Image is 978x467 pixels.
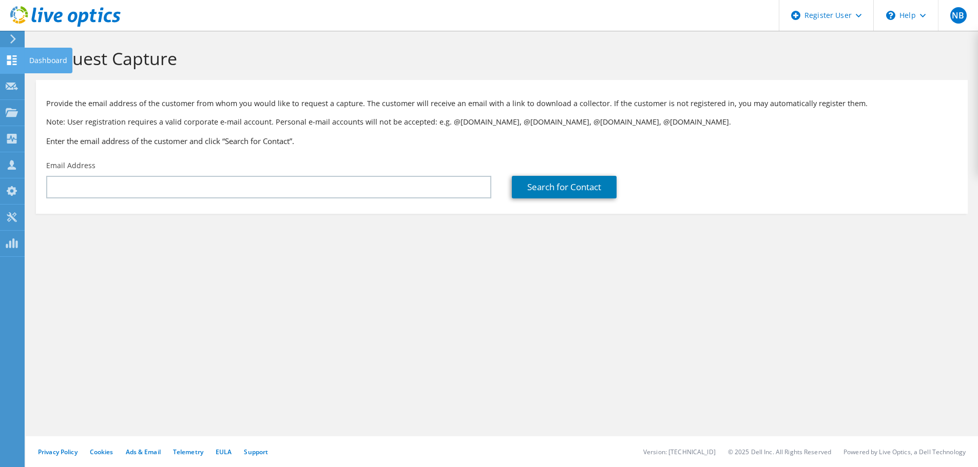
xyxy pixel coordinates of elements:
[244,448,268,456] a: Support
[24,48,72,73] div: Dashboard
[126,448,161,456] a: Ads & Email
[173,448,203,456] a: Telemetry
[728,448,831,456] li: © 2025 Dell Inc. All Rights Reserved
[46,160,95,171] label: Email Address
[38,448,78,456] a: Privacy Policy
[46,135,957,147] h3: Enter the email address of the customer and click “Search for Contact”.
[512,176,617,198] a: Search for Contact
[90,448,113,456] a: Cookies
[950,7,967,24] span: NB
[216,448,232,456] a: EULA
[643,448,716,456] li: Version: [TECHNICAL_ID]
[843,448,966,456] li: Powered by Live Optics, a Dell Technology
[46,98,957,109] p: Provide the email address of the customer from whom you would like to request a capture. The cust...
[46,116,957,128] p: Note: User registration requires a valid corporate e-mail account. Personal e-mail accounts will ...
[41,48,957,69] h1: Request Capture
[886,11,895,20] svg: \n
